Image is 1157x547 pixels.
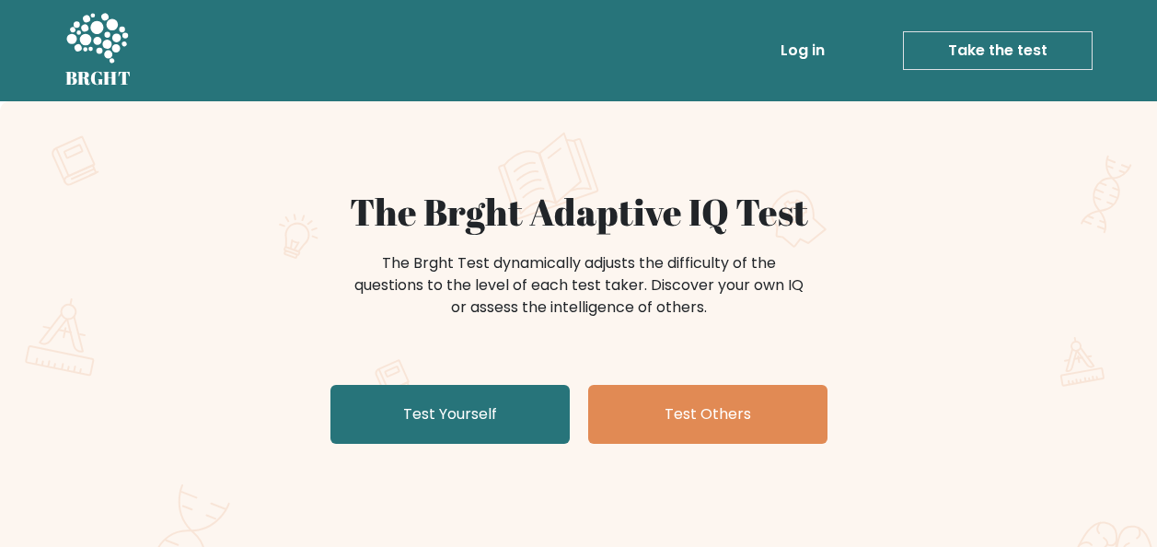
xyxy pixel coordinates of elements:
a: Log in [773,32,832,69]
a: Test Yourself [330,385,570,444]
a: BRGHT [65,7,132,94]
a: Take the test [903,31,1093,70]
a: Test Others [588,385,827,444]
h1: The Brght Adaptive IQ Test [130,190,1028,234]
h5: BRGHT [65,67,132,89]
div: The Brght Test dynamically adjusts the difficulty of the questions to the level of each test take... [349,252,809,319]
